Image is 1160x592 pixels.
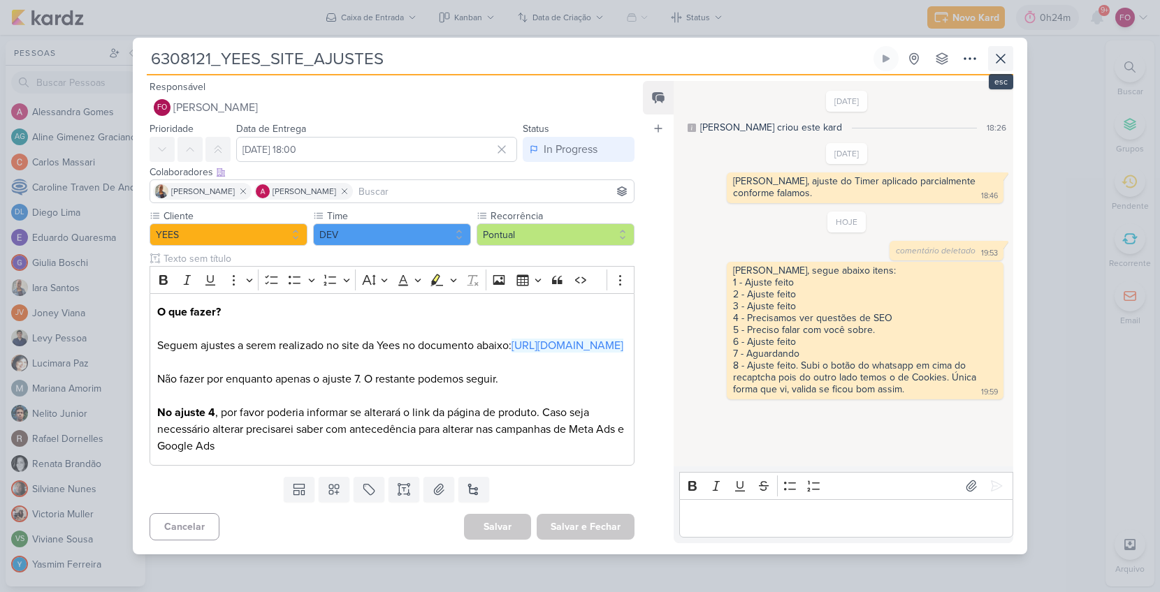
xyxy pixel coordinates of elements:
div: Ligar relógio [880,53,892,64]
input: Select a date [236,137,517,162]
img: Alessandra Gomes [256,184,270,198]
div: In Progress [544,141,597,158]
div: [PERSON_NAME], ajuste do Timer aplicado parcialmente conforme falamos. [733,175,978,199]
span: [PERSON_NAME] [273,185,336,198]
span: [PERSON_NAME] [171,185,235,198]
strong: No ajuste 4 [157,406,215,420]
label: Responsável [150,81,205,93]
div: 19:53 [981,248,998,259]
button: Cancelar [150,513,219,540]
strong: O que fazer? [157,305,221,319]
p: FO [157,104,167,112]
div: Editor toolbar [679,472,1013,499]
div: Editor editing area: main [150,293,635,466]
div: 19:59 [981,387,998,398]
div: 2 - Ajuste feito [733,288,997,300]
div: 4 - Precisamos ver questões de SEO [733,312,997,324]
div: 1 - Ajuste feito [733,276,997,288]
label: Recorrência [489,209,635,223]
p: Seguem ajustes a serem realizado no site da Yees no documento abaixo: Não fazer por enquanto apen... [157,304,627,454]
label: Cliente [162,209,307,223]
div: esc [989,74,1013,89]
button: FO [PERSON_NAME] [150,95,635,120]
div: [PERSON_NAME] criou este kard [700,120,842,135]
div: Fabio Oliveira [154,99,171,116]
button: DEV [313,223,471,246]
div: 6 - Ajuste feito [733,336,997,348]
img: Iara Santos [154,184,168,198]
div: 5 - Preciso falar com você sobre. [733,324,997,336]
div: 3 - Ajuste feito [733,300,997,312]
a: [URL][DOMAIN_NAME] [512,339,623,353]
input: Kard Sem Título [147,46,871,71]
div: 18:26 [987,121,1006,134]
label: Data de Entrega [236,123,306,135]
span: comentário deletado [896,246,976,256]
div: Colaboradores [150,165,635,179]
div: 7 - Aguardando [733,348,997,360]
div: Editor editing area: main [679,499,1013,538]
div: 18:46 [981,191,998,202]
div: 8 - Ajuste feito. Subi o botão do whatsapp em cima do recaptcha pois do outro lado temos o de Coo... [733,360,979,395]
button: YEES [150,223,307,246]
input: Buscar [356,183,631,200]
label: Time [326,209,471,223]
label: Prioridade [150,123,194,135]
button: Pontual [477,223,635,246]
div: [PERSON_NAME], segue abaixo itens: [733,265,997,276]
span: [PERSON_NAME] [173,99,258,116]
button: In Progress [523,137,635,162]
div: Editor toolbar [150,266,635,293]
input: Texto sem título [161,251,635,266]
label: Status [523,123,549,135]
